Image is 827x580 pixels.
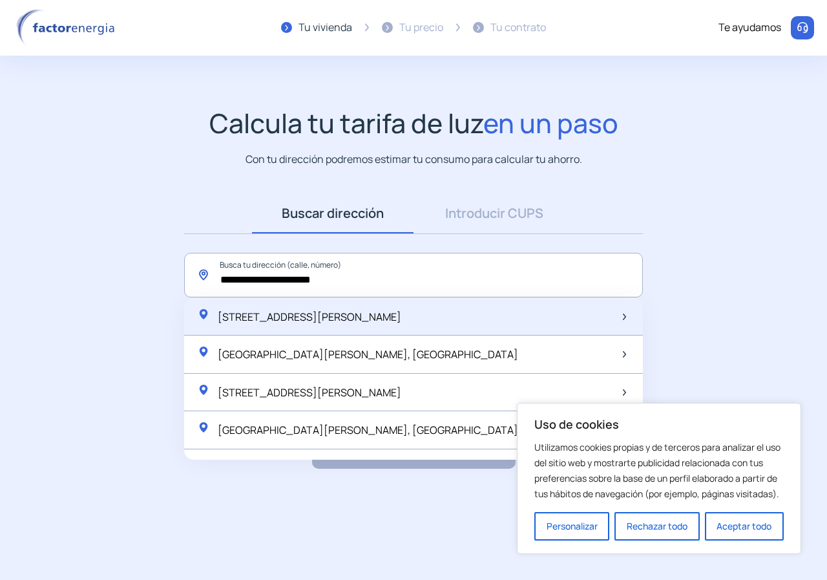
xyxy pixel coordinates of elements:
button: Personalizar [534,512,609,541]
div: Uso de cookies [517,403,801,554]
img: location-pin-green.svg [197,383,210,396]
img: logo factor [13,9,123,47]
a: Introducir CUPS [413,193,575,233]
p: Utilizamos cookies propias y de terceros para analizar el uso del sitio web y mostrarte publicida... [534,440,784,502]
p: Uso de cookies [534,416,784,432]
button: Aceptar todo [705,512,784,541]
span: [STREET_ADDRESS][PERSON_NAME] [218,310,401,324]
div: Tu contrato [490,19,546,36]
div: Te ayudamos [718,19,781,36]
span: [STREET_ADDRESS][PERSON_NAME] [218,385,401,400]
div: Tu precio [399,19,443,36]
img: arrow-next-item.svg [623,351,626,358]
img: location-pin-green.svg [197,308,210,321]
h1: Calcula tu tarifa de luz [209,107,618,139]
img: arrow-next-item.svg [623,314,626,320]
img: location-pin-green.svg [197,345,210,358]
span: [GEOGRAPHIC_DATA][PERSON_NAME], [GEOGRAPHIC_DATA] [218,423,518,437]
img: location-pin-green.svg [197,421,210,434]
img: llamar [796,21,809,34]
img: location-pin-green.svg [197,459,210,472]
span: en un paso [483,105,618,141]
img: arrow-next-item.svg [623,389,626,396]
a: Buscar dirección [252,193,413,233]
button: Rechazar todo [614,512,699,541]
span: [GEOGRAPHIC_DATA][PERSON_NAME], [GEOGRAPHIC_DATA] [218,347,518,361]
p: Con tu dirección podremos estimar tu consumo para calcular tu ahorro. [246,151,582,167]
div: Tu vivienda [298,19,352,36]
